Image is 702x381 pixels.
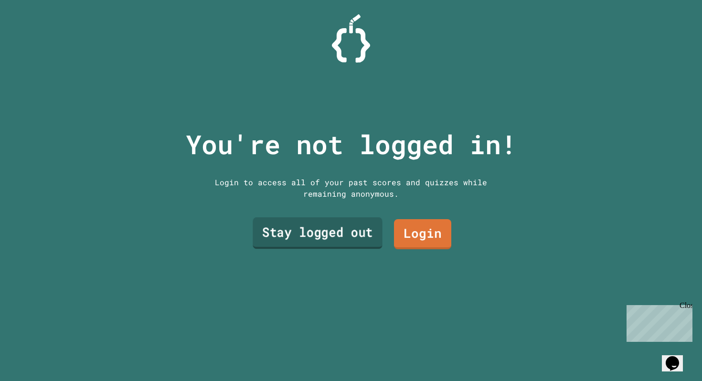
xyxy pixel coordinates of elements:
[253,217,382,249] a: Stay logged out
[332,14,370,63] img: Logo.svg
[394,219,451,249] a: Login
[208,177,494,200] div: Login to access all of your past scores and quizzes while remaining anonymous.
[4,4,66,61] div: Chat with us now!Close
[186,125,517,164] p: You're not logged in!
[662,343,692,371] iframe: chat widget
[623,301,692,342] iframe: chat widget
